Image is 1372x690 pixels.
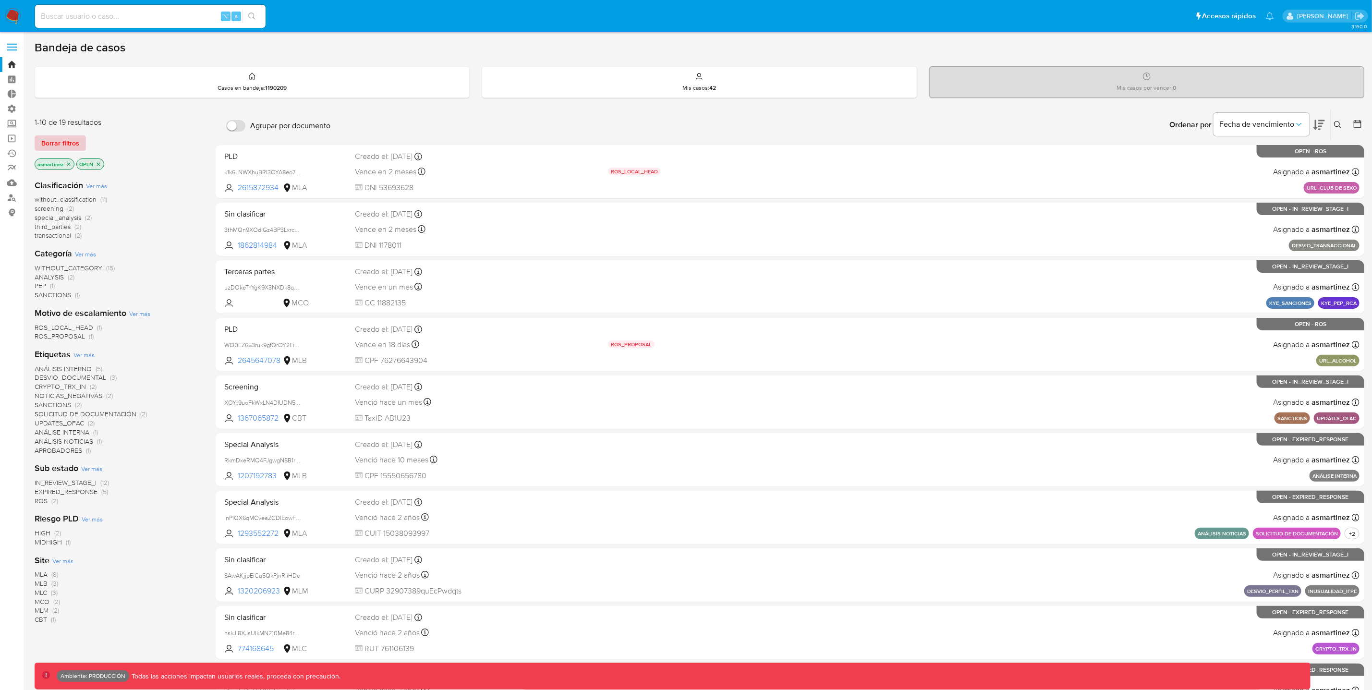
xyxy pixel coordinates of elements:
a: Salir [1355,11,1365,21]
span: Accesos rápidos [1202,11,1256,21]
input: Buscar usuario o caso... [35,10,266,23]
p: Todas las acciones impactan usuarios reales, proceda con precaución. [129,672,340,681]
span: ⌥ [222,12,229,21]
button: search-icon [242,10,262,23]
p: Ambiente: PRODUCCIÓN [61,674,125,678]
a: Notificaciones [1266,12,1274,20]
p: leidy.martinez@mercadolibre.com.co [1297,12,1351,21]
span: s [235,12,238,21]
